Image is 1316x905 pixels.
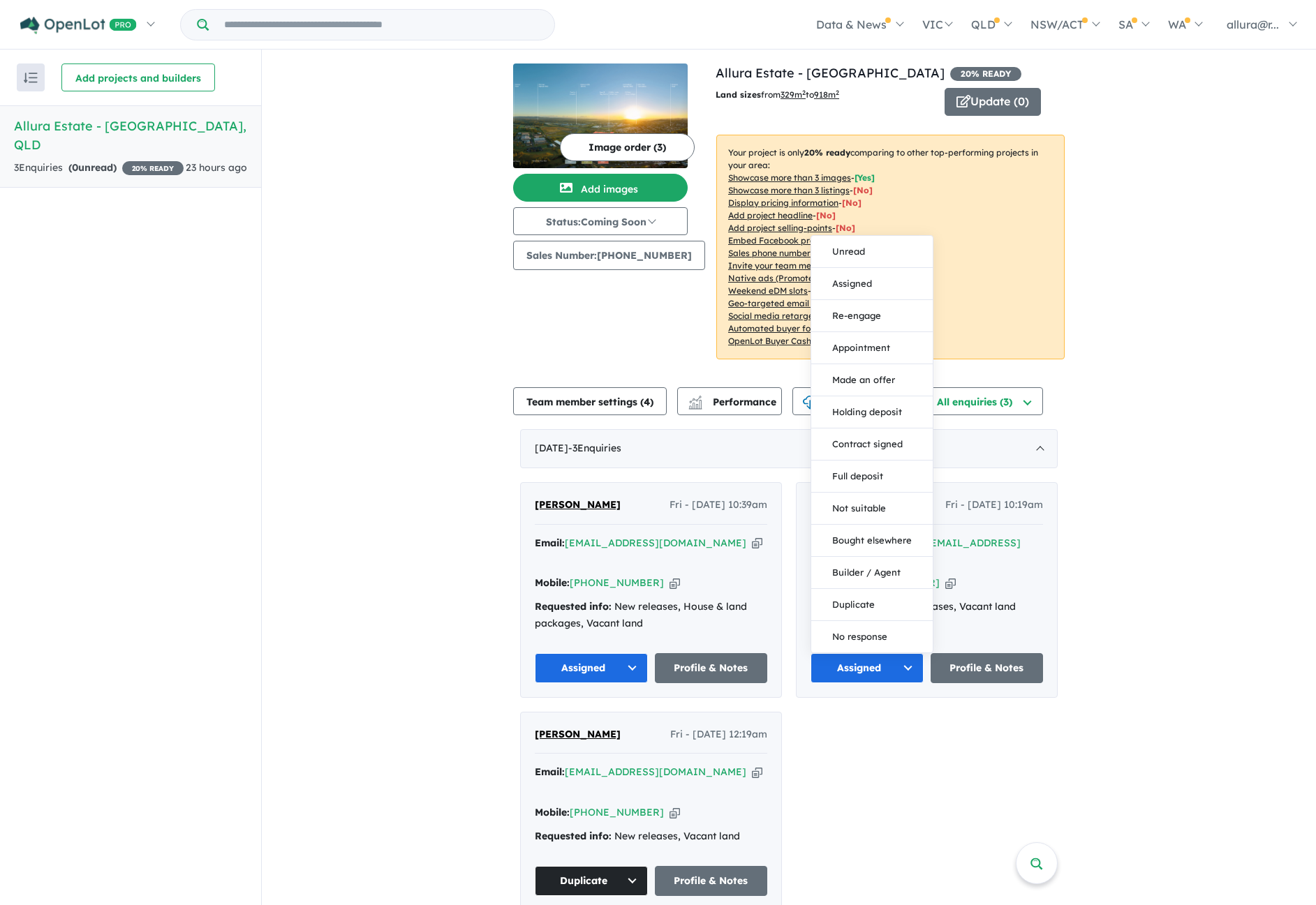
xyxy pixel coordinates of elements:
[950,67,1021,81] span: 20 % READY
[568,442,621,454] span: - 3 Enquir ies
[655,653,768,683] a: Profile & Notes
[565,537,746,549] a: [EMAIL_ADDRESS][DOMAIN_NAME]
[728,336,831,346] u: OpenLot Buyer Cashback
[842,197,862,208] span: [ No ]
[728,298,836,308] u: Geo-targeted email & SMS
[68,161,117,174] strong: ( unread)
[811,589,933,621] button: Duplicate
[122,161,184,175] span: 20 % READY
[728,210,813,220] u: Add project headline
[811,332,933,364] button: Appointment
[513,63,688,168] img: Allura Estate - Bundamba
[565,765,746,778] a: [EMAIL_ADDRESS][DOMAIN_NAME]
[806,89,839,100] span: to
[811,235,933,653] div: Assigned
[716,89,761,100] b: Land sizes
[14,117,247,154] h5: Allura Estate - [GEOGRAPHIC_DATA] , QLD
[945,576,956,590] button: Copy
[61,63,215,91] button: Add projects and builders
[811,364,933,396] button: Made an offer
[802,89,806,96] sup: 2
[792,387,905,415] button: CSV download
[804,147,850,158] b: 20 % ready
[836,223,855,233] span: [ No ]
[752,536,762,551] button: Copy
[811,396,933,428] button: Holding deposit
[72,161,78,174] span: 0
[570,806,664,818] a: [PHONE_NUMBER]
[811,300,933,332] button: Re-engage
[670,576,680,590] button: Copy
[535,653,648,683] button: Assigned
[716,65,945,81] a: Allura Estate - [GEOGRAPHIC_DATA]
[836,89,839,96] sup: 2
[728,311,829,321] u: Social media retargeting
[816,210,836,220] span: [ No ]
[535,728,621,740] span: [PERSON_NAME]
[811,493,933,525] button: Not suitable
[814,89,839,100] u: 918 m
[853,185,873,195] span: [ No ]
[811,653,924,683] button: Assigned
[535,806,570,818] strong: Mobile:
[24,73,38,83] img: sort.svg
[728,248,811,258] u: Sales phone number
[535,866,648,896] button: Duplicate
[688,400,702,409] img: bar-chart.svg
[14,160,184,177] div: 3 Enquir ies
[811,621,933,652] button: No response
[655,866,768,896] a: Profile & Notes
[728,323,841,334] u: Automated buyer follow-up
[644,396,650,408] span: 4
[728,223,832,233] u: Add project selling-points
[728,185,850,195] u: Showcase more than 3 listings
[945,88,1041,116] button: Update (0)
[520,429,1058,468] div: [DATE]
[513,387,667,415] button: Team member settings (4)
[811,268,933,300] button: Assigned
[570,576,664,589] a: [PHONE_NUMBER]
[535,537,565,549] strong: Email:
[811,525,933,557] button: Bought elsewhere
[728,197,838,208] u: Display pricing information
[670,497,767,514] span: Fri - [DATE] 10:39am
[535,726,621,743] a: [PERSON_NAME]
[513,174,688,202] button: Add images
[535,765,565,778] strong: Email:
[811,236,933,268] button: Unread
[781,89,806,100] u: 329 m
[811,461,933,493] button: Full deposit
[728,260,837,271] u: Invite your team members
[752,765,762,779] button: Copy
[689,396,702,403] img: line-chart.svg
[931,653,1044,683] a: Profile & Notes
[513,241,705,270] button: Sales Number:[PHONE_NUMBER]
[716,135,1065,359] p: Your project is only comparing to other top-performing projects in your area: - - - - - - - - - -...
[535,828,767,845] div: New releases, Vacant land
[670,726,767,743] span: Fri - [DATE] 12:19am
[186,161,247,174] span: 23 hours ago
[535,600,612,613] strong: Requested info:
[670,805,680,820] button: Copy
[20,17,137,34] img: Openlot PRO Logo White
[945,497,1043,514] span: Fri - [DATE] 10:19am
[811,428,933,461] button: Contract signed
[535,497,621,514] a: [PERSON_NAME]
[728,235,827,246] u: Embed Facebook profile
[728,285,808,296] u: Weekend eDM slots
[212,10,552,40] input: Try estate name, suburb, builder or developer
[855,172,875,183] span: [ Yes ]
[811,557,933,589] button: Builder / Agent
[560,133,695,161] button: Image order (3)
[917,387,1043,415] button: All enquiries (3)
[513,207,688,235] button: Status:Coming Soon
[728,273,850,283] u: Native ads (Promoted estate)
[535,576,570,589] strong: Mobile:
[1227,17,1279,31] span: allura@r...
[535,599,767,632] div: New releases, House & land packages, Vacant land
[677,387,782,415] button: Performance
[728,172,851,183] u: Showcase more than 3 images
[690,396,776,408] span: Performance
[535,498,621,511] span: [PERSON_NAME]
